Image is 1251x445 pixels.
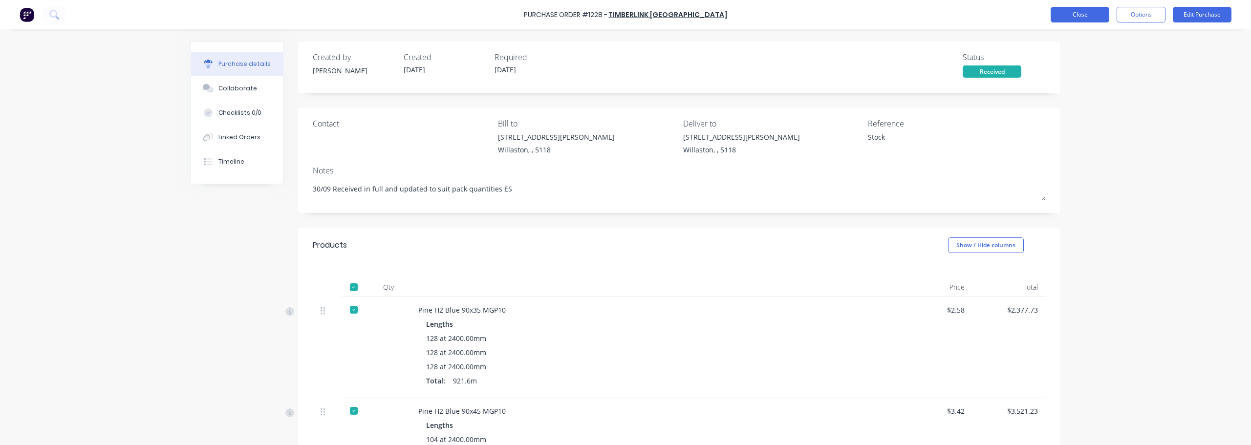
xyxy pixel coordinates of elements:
[426,333,486,343] span: 128 at 2400.00mm
[313,179,1046,201] textarea: 30/09 Received in full and updated to suit pack quantities ES
[404,51,487,63] div: Created
[608,10,727,20] a: Timberlink [GEOGRAPHIC_DATA]
[524,10,607,20] div: Purchase Order #1228 -
[426,420,453,430] span: Lengths
[498,118,676,129] div: Bill to
[218,108,261,117] div: Checklists 0/0
[191,101,283,125] button: Checklists 0/0
[426,434,486,445] span: 104 at 2400.00mm
[1051,7,1109,22] button: Close
[313,239,347,251] div: Products
[980,305,1038,315] div: $2,377.73
[313,51,396,63] div: Created by
[218,133,260,142] div: Linked Orders
[453,376,477,386] span: 921.6m
[1117,7,1165,22] button: Options
[418,406,891,416] div: Pine H2 Blue 90x45 MGP10
[191,149,283,174] button: Timeline
[191,125,283,149] button: Linked Orders
[1173,7,1231,22] button: Edit Purchase
[218,84,257,93] div: Collaborate
[20,7,34,22] img: Factory
[367,277,410,297] div: Qty
[495,51,578,63] div: Required
[191,76,283,101] button: Collaborate
[683,118,861,129] div: Deliver to
[218,60,271,68] div: Purchase details
[426,347,486,358] span: 128 at 2400.00mm
[426,319,453,329] span: Lengths
[218,157,244,166] div: Timeline
[498,145,615,155] div: Willaston, , 5118
[426,376,445,386] span: Total:
[313,165,1046,176] div: Notes
[868,132,990,154] textarea: Stock
[313,118,491,129] div: Contact
[498,132,615,142] div: [STREET_ADDRESS][PERSON_NAME]
[313,65,396,76] div: [PERSON_NAME]
[963,65,1021,78] div: Received
[683,132,800,142] div: [STREET_ADDRESS][PERSON_NAME]
[907,406,965,416] div: $3.42
[972,277,1046,297] div: Total
[418,305,891,315] div: Pine H2 Blue 90x35 MGP10
[948,237,1024,253] button: Show / Hide columns
[907,305,965,315] div: $2.58
[963,51,1046,63] div: Status
[683,145,800,155] div: Willaston, , 5118
[980,406,1038,416] div: $3,521.23
[868,118,1046,129] div: Reference
[426,361,486,372] span: 128 at 2400.00mm
[191,52,283,76] button: Purchase details
[899,277,972,297] div: Price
